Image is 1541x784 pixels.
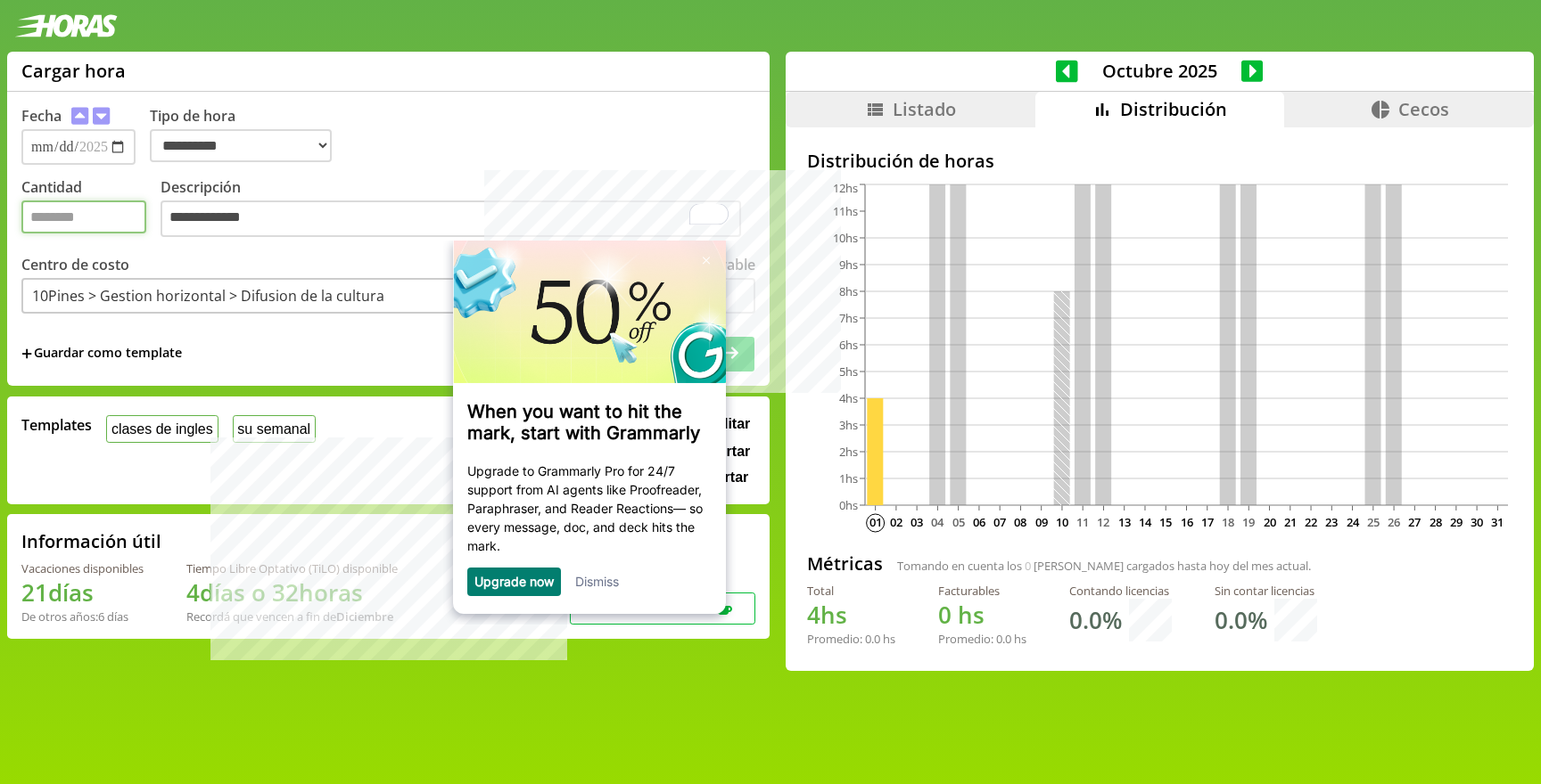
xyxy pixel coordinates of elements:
span: 0 [1025,558,1031,574]
div: Promedio: hs [938,631,1026,647]
div: Vacaciones disponibles [21,560,144,576]
text: 29 [1450,514,1463,530]
select: Tipo de hora [150,129,332,162]
text: 13 [1118,514,1131,530]
text: 23 [1325,514,1338,530]
label: Cantidad [21,177,161,242]
div: Tiempo Libre Optativo (TiLO) disponible [186,560,398,576]
span: Cecos [1398,97,1449,121]
text: 22 [1305,514,1317,530]
text: 07 [993,514,1006,530]
tspan: 9hs [839,257,858,273]
tspan: 2hs [839,444,858,460]
span: 4 [807,599,820,631]
text: 11 [1076,514,1089,530]
text: 09 [1035,514,1048,530]
text: 01 [869,514,882,530]
h2: Métricas [807,551,883,576]
h2: Información útil [21,529,161,553]
text: 14 [1139,514,1152,530]
text: 20 [1263,514,1275,530]
text: 17 [1201,514,1214,530]
span: Distribución [1120,97,1227,121]
label: Descripción [161,177,755,242]
h2: Distribución de horas [807,149,1512,173]
text: 19 [1242,514,1255,530]
tspan: 5hs [839,363,858,380]
div: Promedio: hs [807,631,895,647]
text: 06 [973,514,985,530]
img: logotipo [14,14,118,37]
div: Contando licencias [1069,583,1172,599]
span: Listado [893,97,956,121]
tspan: 4hs [839,390,858,406]
text: 12 [1097,514,1109,530]
text: 27 [1408,514,1421,530]
text: 08 [1014,514,1026,530]
text: 28 [1429,514,1441,530]
button: clases de ingles [106,415,218,443]
text: 05 [952,514,965,530]
h3: When you want to hit the mark, start with Grammarly [24,160,268,203]
text: 18 [1222,514,1234,530]
span: +Guardar como template [21,344,182,363]
span: 0.0 [865,631,880,647]
text: 21 [1284,514,1297,530]
h1: 0.0 % [1069,604,1122,636]
button: su semanal [233,415,316,443]
span: + [21,344,32,363]
text: 03 [911,514,923,530]
div: De otros años: 6 días [21,608,144,625]
label: Tipo de hora [150,106,346,165]
div: Recordá que vencen a fin de [186,608,398,625]
a: Dismiss [132,333,176,348]
h1: 4 días o 32 horas [186,576,398,608]
tspan: 7hs [839,310,858,326]
tspan: 11hs [833,203,858,219]
span: 0 [938,599,952,631]
h1: hs [938,599,1026,631]
div: 10Pines > Gestion horizontal > Difusion de la cultura [32,286,384,306]
text: 31 [1491,514,1504,530]
div: Total [807,583,895,599]
tspan: 0hs [839,497,858,513]
tspan: 12hs [833,180,858,196]
span: 0.0 [996,631,1011,647]
h1: 0.0 % [1215,604,1267,636]
p: Upgrade to Grammarly Pro for 24/7 support from AI agents like Proofreader, Paraphraser, and Reade... [24,221,268,314]
text: 26 [1388,514,1400,530]
tspan: 8hs [839,283,858,299]
input: Cantidad [21,200,146,233]
div: Sin contar licencias [1215,583,1317,599]
text: 30 [1471,514,1483,530]
text: 04 [931,514,944,530]
text: 16 [1180,514,1192,530]
tspan: 6hs [839,337,858,353]
h1: Cargar hora [21,59,126,83]
text: 02 [890,514,902,530]
span: Templates [21,415,92,435]
tspan: 1hs [839,470,858,486]
tspan: 3hs [839,417,858,433]
text: 24 [1346,514,1359,530]
label: Fecha [21,106,62,126]
img: close_x_white.png [260,16,267,24]
tspan: 10hs [833,230,858,246]
h1: hs [807,599,895,631]
a: Upgrade now [31,333,111,348]
textarea: To enrich screen reader interactions, please activate Accessibility in Grammarly extension settings [161,200,741,238]
span: Tomando en cuenta los [PERSON_NAME] cargados hasta hoy del mes actual. [897,558,1311,574]
label: Centro de costo [21,255,129,274]
h1: 21 días [21,576,144,608]
text: 10 [1056,514,1068,530]
span: Octubre 2025 [1078,59,1241,83]
b: Diciembre [336,608,393,625]
div: Facturables [938,583,1026,599]
text: 25 [1367,514,1380,530]
text: 15 [1159,514,1172,530]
